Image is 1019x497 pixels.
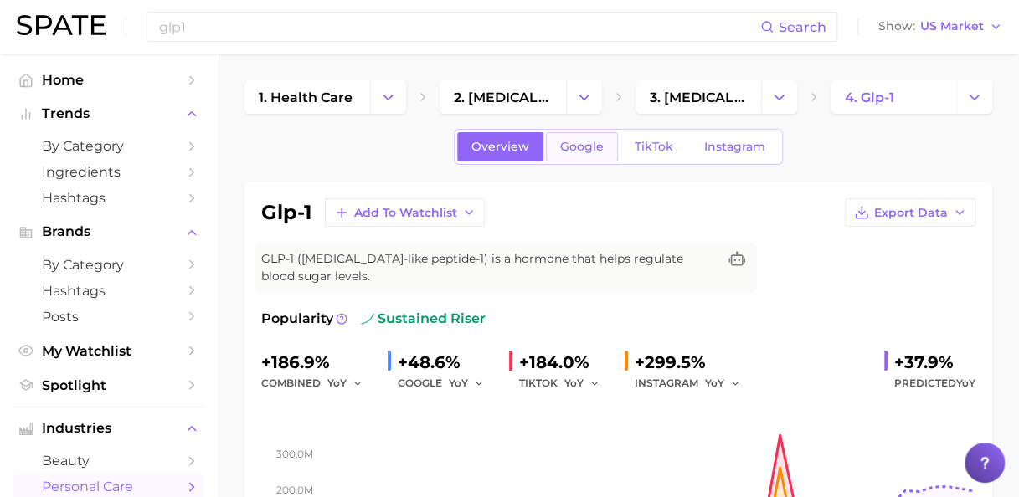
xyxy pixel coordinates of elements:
[560,140,604,154] span: Google
[13,278,204,304] a: Hashtags
[845,90,894,105] span: 4. glp-1
[705,376,724,390] span: YoY
[244,80,370,114] a: 1. health care
[261,250,717,285] span: GLP-1 ([MEDICAL_DATA]-like peptide-1) is a hormone that helps regulate blood sugar levels.
[327,376,347,390] span: YoY
[42,453,176,469] span: beauty
[878,22,915,31] span: Show
[259,90,353,105] span: 1. health care
[17,15,106,35] img: SPATE
[42,283,176,299] span: Hashtags
[398,349,496,376] div: +48.6%
[457,132,543,161] a: Overview
[42,257,176,273] span: by Category
[471,140,529,154] span: Overview
[13,159,204,185] a: Ingredients
[42,421,176,436] span: Industries
[690,132,780,161] a: Instagram
[42,72,176,88] span: Home
[13,338,204,364] a: My Watchlist
[454,90,551,105] span: 2. [MEDICAL_DATA]
[566,80,602,114] button: Change Category
[13,448,204,474] a: beauty
[370,80,406,114] button: Change Category
[42,190,176,206] span: Hashtags
[831,80,956,114] a: 4. glp-1
[636,80,761,114] a: 3. [MEDICAL_DATA]
[635,140,673,154] span: TikTok
[874,206,948,220] span: Export Data
[705,373,741,393] button: YoY
[42,377,176,393] span: Spotlight
[761,80,797,114] button: Change Category
[42,309,176,325] span: Posts
[956,377,975,389] span: YoY
[564,373,600,393] button: YoY
[440,80,565,114] a: 2. [MEDICAL_DATA]
[398,373,496,393] div: GOOGLE
[635,373,752,393] div: INSTAGRAM
[42,479,176,494] span: personal care
[13,416,204,441] button: Industries
[42,106,176,121] span: Trends
[779,19,826,35] span: Search
[327,373,363,393] button: YoY
[13,252,204,278] a: by Category
[157,13,760,41] input: Search here for a brand, industry, or ingredient
[325,198,485,227] button: Add to Watchlist
[361,312,374,325] img: sustained riser
[13,304,204,330] a: Posts
[449,373,485,393] button: YoY
[354,206,457,220] span: Add to Watchlist
[13,133,204,159] a: by Category
[546,132,618,161] a: Google
[894,349,975,376] div: +37.9%
[620,132,687,161] a: TikTok
[42,138,176,154] span: by Category
[956,80,992,114] button: Change Category
[449,376,468,390] span: YoY
[650,90,747,105] span: 3. [MEDICAL_DATA]
[42,343,176,359] span: My Watchlist
[361,309,486,329] span: sustained riser
[261,202,311,223] h1: glp-1
[704,140,765,154] span: Instagram
[261,349,374,376] div: +186.9%
[261,373,374,393] div: combined
[13,101,204,126] button: Trends
[13,185,204,211] a: Hashtags
[519,373,611,393] div: TIKTOK
[519,349,611,376] div: +184.0%
[564,376,584,390] span: YoY
[13,372,204,398] a: Spotlight
[261,309,333,329] span: Popularity
[42,164,176,180] span: Ingredients
[13,67,204,93] a: Home
[920,22,984,31] span: US Market
[874,16,1006,38] button: ShowUS Market
[42,224,176,239] span: Brands
[845,198,975,227] button: Export Data
[13,219,204,244] button: Brands
[894,373,975,393] span: Predicted
[635,349,752,376] div: +299.5%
